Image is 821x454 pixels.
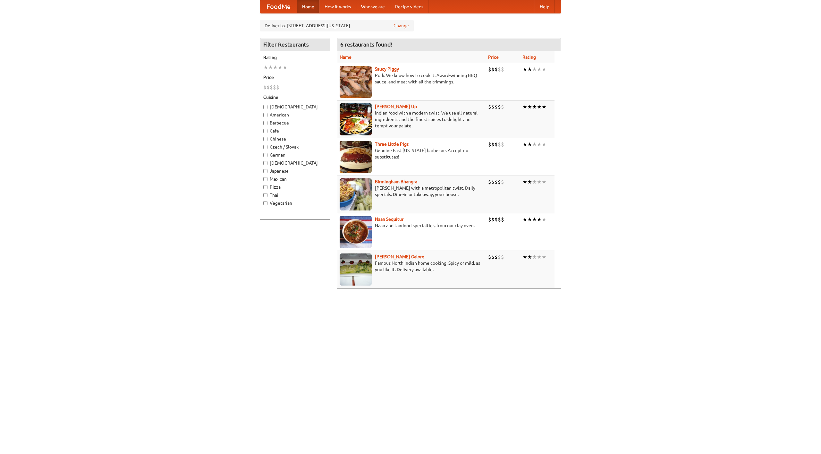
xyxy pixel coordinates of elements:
[532,253,537,261] li: ★
[542,216,546,223] li: ★
[263,144,327,150] label: Czech / Slovak
[263,200,327,206] label: Vegetarian
[491,141,495,148] li: $
[375,141,409,147] a: Three Little Pigs
[263,137,267,141] input: Chinese
[527,103,532,110] li: ★
[263,64,268,71] li: ★
[537,141,542,148] li: ★
[263,193,267,197] input: Thai
[340,178,372,210] img: bhangra.jpg
[375,104,417,109] a: [PERSON_NAME] Up
[263,169,267,173] input: Japanese
[488,253,491,261] li: $
[340,141,372,173] img: littlepigs.jpg
[263,74,327,81] h5: Price
[542,178,546,185] li: ★
[522,55,536,60] a: Rating
[268,64,273,71] li: ★
[276,84,279,91] li: $
[522,253,527,261] li: ★
[375,254,424,259] a: [PERSON_NAME] Galore
[501,103,504,110] li: $
[267,84,270,91] li: $
[263,153,267,157] input: German
[488,66,491,73] li: $
[319,0,356,13] a: How it works
[501,216,504,223] li: $
[263,184,327,190] label: Pizza
[263,160,327,166] label: [DEMOGRAPHIC_DATA]
[340,260,483,273] p: Famous North Indian home cooking. Spicy or mild, as you like it. Delivery available.
[375,66,399,72] a: Saucy Piggy
[340,55,351,60] a: Name
[532,216,537,223] li: ★
[495,216,498,223] li: $
[488,178,491,185] li: $
[537,103,542,110] li: ★
[542,103,546,110] li: ★
[498,103,501,110] li: $
[263,136,327,142] label: Chinese
[375,217,403,222] a: Naan Sequitur
[532,66,537,73] li: ★
[273,64,278,71] li: ★
[283,64,287,71] li: ★
[263,185,267,189] input: Pizza
[542,253,546,261] li: ★
[488,216,491,223] li: $
[537,216,542,223] li: ★
[263,145,267,149] input: Czech / Slovak
[495,141,498,148] li: $
[260,38,330,51] h4: Filter Restaurants
[340,66,372,98] img: saucy.jpg
[488,55,499,60] a: Price
[488,141,491,148] li: $
[263,128,327,134] label: Cafe
[263,121,267,125] input: Barbecue
[340,41,392,47] ng-pluralize: 6 restaurants found!
[501,141,504,148] li: $
[527,216,532,223] li: ★
[535,0,554,13] a: Help
[495,253,498,261] li: $
[263,161,267,165] input: [DEMOGRAPHIC_DATA]
[340,222,483,229] p: Naan and tandoori specialties, from our clay oven.
[532,103,537,110] li: ★
[522,178,527,185] li: ★
[263,84,267,91] li: $
[542,141,546,148] li: ★
[491,103,495,110] li: $
[498,216,501,223] li: $
[542,66,546,73] li: ★
[501,178,504,185] li: $
[491,216,495,223] li: $
[527,141,532,148] li: ★
[522,103,527,110] li: ★
[491,178,495,185] li: $
[522,141,527,148] li: ★
[522,66,527,73] li: ★
[394,22,409,29] a: Change
[263,54,327,61] h5: Rating
[340,110,483,129] p: Indian food with a modern twist. We use all-natural ingredients and the finest spices to delight ...
[375,179,417,184] a: Birmingham Bhangra
[495,103,498,110] li: $
[340,253,372,286] img: currygalore.jpg
[263,168,327,174] label: Japanese
[297,0,319,13] a: Home
[498,253,501,261] li: $
[498,141,501,148] li: $
[498,178,501,185] li: $
[527,253,532,261] li: ★
[260,20,414,31] div: Deliver to: [STREET_ADDRESS][US_STATE]
[263,152,327,158] label: German
[390,0,428,13] a: Recipe videos
[527,178,532,185] li: ★
[356,0,390,13] a: Who we are
[495,178,498,185] li: $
